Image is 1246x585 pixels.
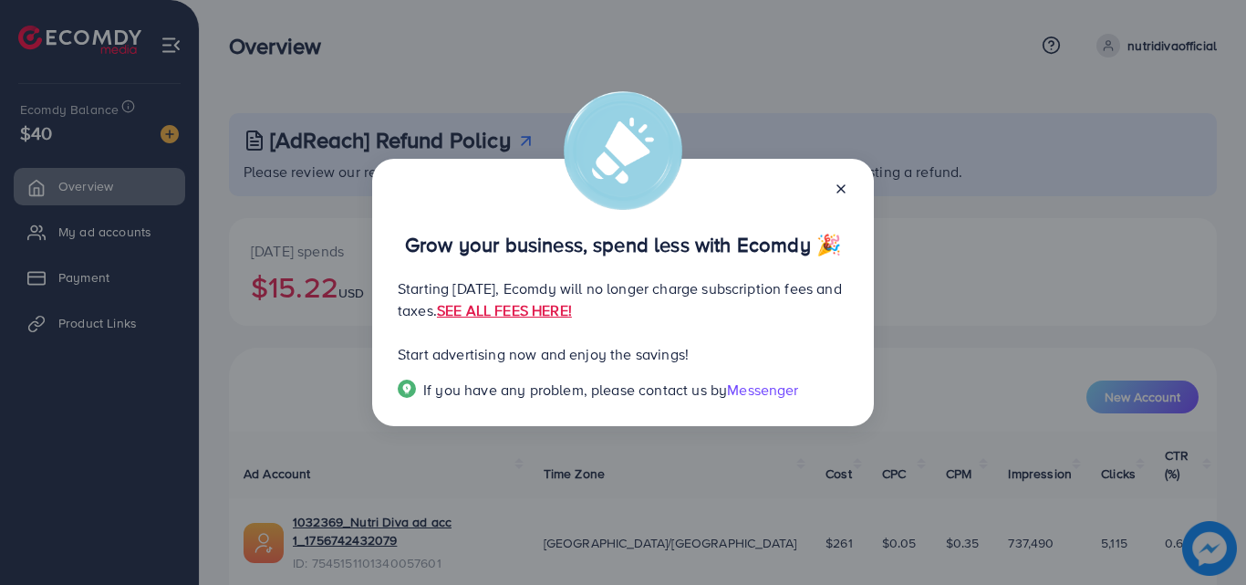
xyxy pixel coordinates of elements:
p: Grow your business, spend less with Ecomdy 🎉 [398,234,848,256]
img: Popup guide [398,380,416,398]
span: If you have any problem, please contact us by [423,380,727,400]
p: Start advertising now and enjoy the savings! [398,343,848,365]
span: Messenger [727,380,798,400]
p: Starting [DATE], Ecomdy will no longer charge subscription fees and taxes. [398,277,848,321]
img: alert [564,91,682,210]
a: SEE ALL FEES HERE! [437,300,572,320]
